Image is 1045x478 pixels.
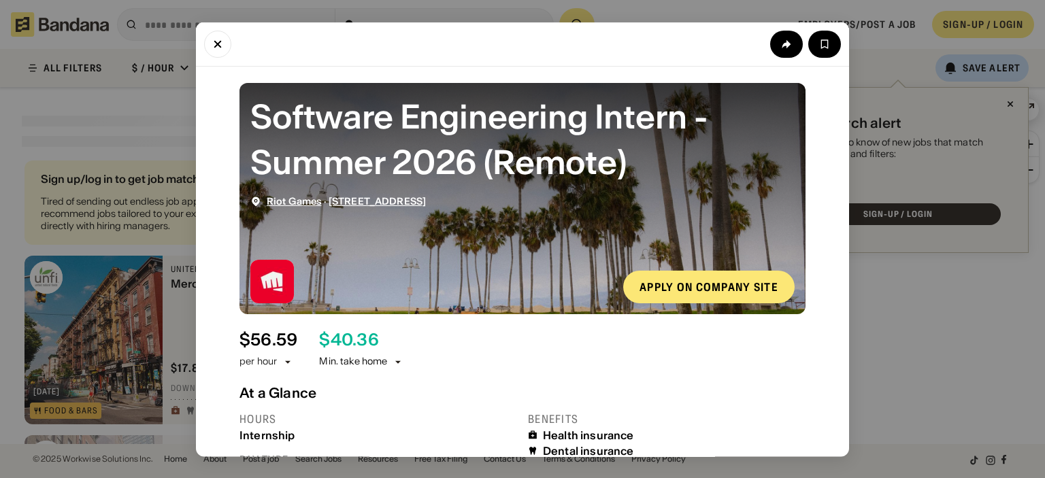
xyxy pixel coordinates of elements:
[239,384,806,400] div: At a Glance
[250,259,294,303] img: Riot Games logo
[319,355,403,369] div: Min. take home
[239,452,517,466] div: Pay type
[239,355,277,369] div: per hour
[543,428,634,441] div: Health insurance
[329,194,426,207] a: [STREET_ADDRESS]
[267,195,426,207] div: ·
[239,411,517,426] div: Hours
[204,30,231,57] button: Close
[239,428,517,441] div: Internship
[239,330,297,349] div: $ 56.59
[319,330,378,349] div: $ 40.36
[528,411,806,426] div: Benefits
[543,444,634,457] div: Dental insurance
[250,93,795,184] div: Software Engineering Intern - Summer 2026 (Remote)
[267,194,321,207] a: Riot Games
[640,281,778,292] div: Apply on company site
